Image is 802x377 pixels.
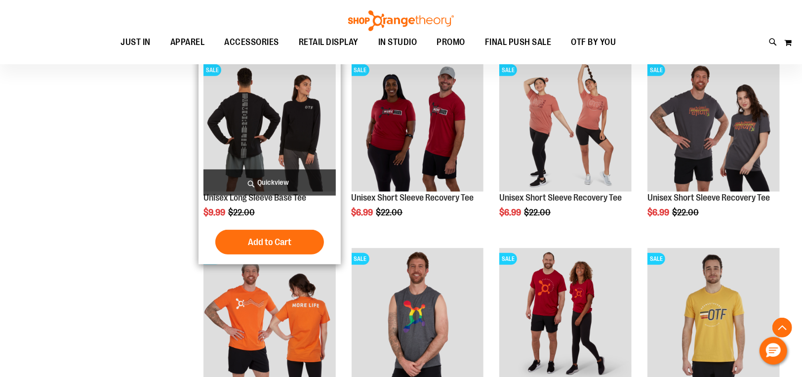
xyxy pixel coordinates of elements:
[121,31,151,53] span: JUST IN
[672,208,700,217] span: $22.00
[203,59,336,192] img: Product image for Unisex Long Sleeve Base Tee
[203,169,336,196] a: Quickview
[352,59,484,192] img: Product image for Unisex SS Recovery Tee
[647,253,665,265] span: SALE
[347,10,455,31] img: Shop Orangetheory
[499,59,632,192] img: Product image for Unisex Short Sleeve Recovery Tee
[494,54,637,243] div: product
[228,208,256,217] span: $22.00
[772,318,792,337] button: Back To Top
[499,64,517,76] span: SALE
[561,31,626,54] a: OTF BY YOU
[499,193,622,203] a: Unisex Short Sleeve Recovery Tee
[160,31,215,53] a: APPAREL
[647,59,780,192] img: Product image for Unisex Short Sleeve Recovery Tee
[352,64,369,76] span: SALE
[352,253,369,265] span: SALE
[215,31,289,54] a: ACCESSORIES
[248,237,291,248] span: Add to Cart
[647,59,780,193] a: Product image for Unisex Short Sleeve Recovery TeeSALE
[642,54,785,243] div: product
[760,337,787,365] button: Hello, have a question? Let’s chat.
[203,64,221,76] span: SALE
[203,193,306,203] a: Unisex Long Sleeve Base Tee
[289,31,368,54] a: RETAIL DISPLAY
[571,31,616,53] span: OTF BY YOU
[203,59,336,193] a: Product image for Unisex Long Sleeve Base TeeSALE
[111,31,161,54] a: JUST IN
[199,54,341,265] div: product
[647,208,671,217] span: $6.99
[352,193,474,203] a: Unisex Short Sleeve Recovery Tee
[215,230,324,254] button: Add to Cart
[524,208,552,217] span: $22.00
[352,59,484,193] a: Product image for Unisex SS Recovery TeeSALE
[485,31,552,53] span: FINAL PUSH SALE
[378,31,417,53] span: IN STUDIO
[225,31,280,53] span: ACCESSORIES
[475,31,561,54] a: FINAL PUSH SALE
[499,208,522,217] span: $6.99
[499,59,632,193] a: Product image for Unisex Short Sleeve Recovery TeeSALE
[647,193,770,203] a: Unisex Short Sleeve Recovery Tee
[170,31,205,53] span: APPAREL
[203,208,227,217] span: $9.99
[368,31,427,54] a: IN STUDIO
[647,64,665,76] span: SALE
[376,208,404,217] span: $22.00
[427,31,476,54] a: PROMO
[437,31,466,53] span: PROMO
[347,54,489,243] div: product
[352,208,375,217] span: $6.99
[299,31,359,53] span: RETAIL DISPLAY
[499,253,517,265] span: SALE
